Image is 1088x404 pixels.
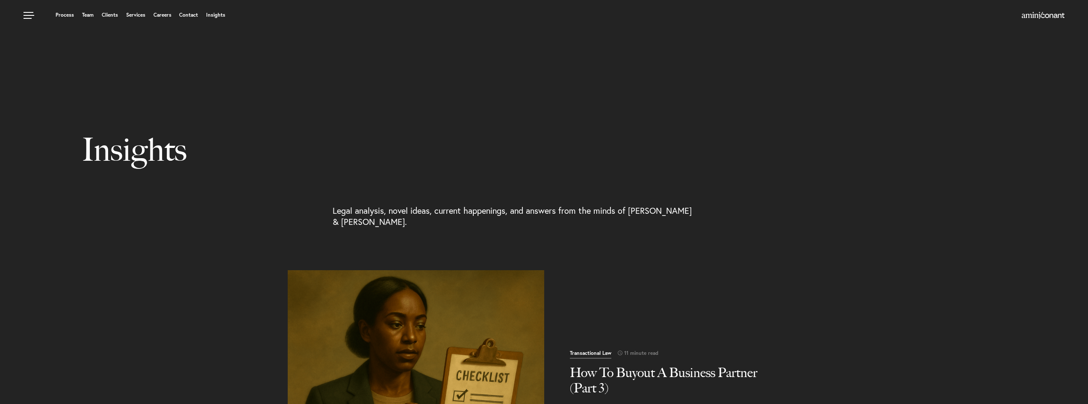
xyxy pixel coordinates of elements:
[333,205,698,227] p: Legal analysis, novel ideas, current happenings, and answers from the minds of [PERSON_NAME] & [P...
[153,12,171,18] a: Careers
[611,351,658,356] span: 11 minute read
[102,12,118,18] a: Clients
[1022,12,1064,19] a: Home
[1022,12,1064,19] img: Amini & Conant
[82,12,94,18] a: Team
[179,12,198,18] a: Contact
[618,351,622,355] img: icon-time-light.svg
[56,12,74,18] a: Process
[570,365,775,396] h2: How To Buyout A Business Partner (Part 3)
[206,12,225,18] a: Insights
[126,12,145,18] a: Services
[570,351,611,359] span: Transactional Law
